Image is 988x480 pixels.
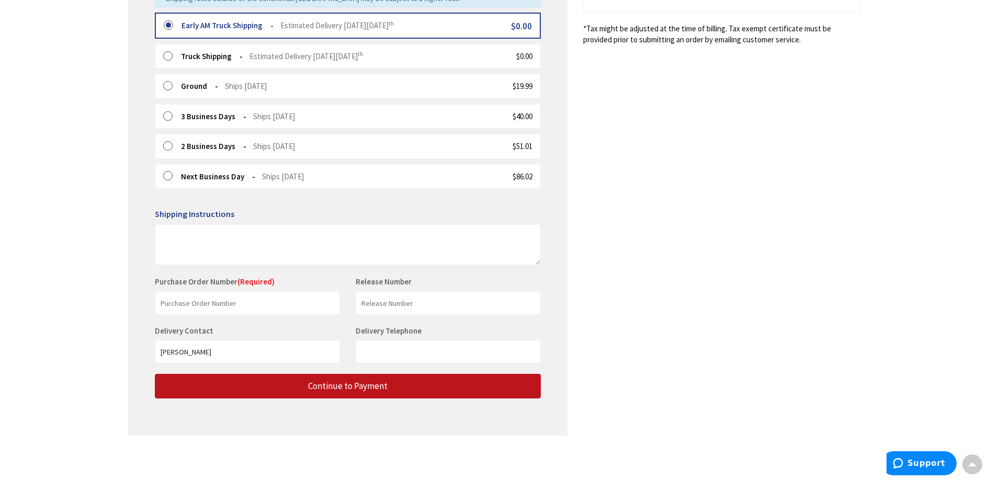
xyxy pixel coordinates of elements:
[253,111,295,121] span: Ships [DATE]
[513,172,532,181] span: $86.02
[181,51,243,61] strong: Truck Shipping
[583,23,860,45] : *Tax might be adjusted at the time of billing. Tax exempt certificate must be provided prior to s...
[356,276,412,287] label: Release Number
[356,291,541,315] input: Release Number
[887,451,957,477] iframe: Opens a widget where you can find more information
[280,20,394,30] span: Estimated Delivery [DATE][DATE]
[155,276,275,287] label: Purchase Order Number
[513,81,532,91] span: $19.99
[356,326,424,336] label: Delivery Telephone
[155,326,216,336] label: Delivery Contact
[358,50,363,58] sup: th
[389,20,394,27] sup: th
[155,209,234,219] span: Shipping Instructions
[513,111,532,121] span: $40.00
[308,380,388,392] span: Continue to Payment
[181,141,246,151] strong: 2 Business Days
[516,51,532,61] span: $0.00
[181,172,255,181] strong: Next Business Day
[253,141,295,151] span: Ships [DATE]
[262,172,304,181] span: Ships [DATE]
[237,277,275,287] span: (Required)
[249,51,363,61] span: Estimated Delivery [DATE][DATE]
[181,81,218,91] strong: Ground
[225,81,267,91] span: Ships [DATE]
[511,20,532,32] span: $0.00
[513,141,532,151] span: $51.01
[155,374,541,398] button: Continue to Payment
[181,111,246,121] strong: 3 Business Days
[155,291,340,315] input: Purchase Order Number
[181,20,274,30] strong: Early AM Truck Shipping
